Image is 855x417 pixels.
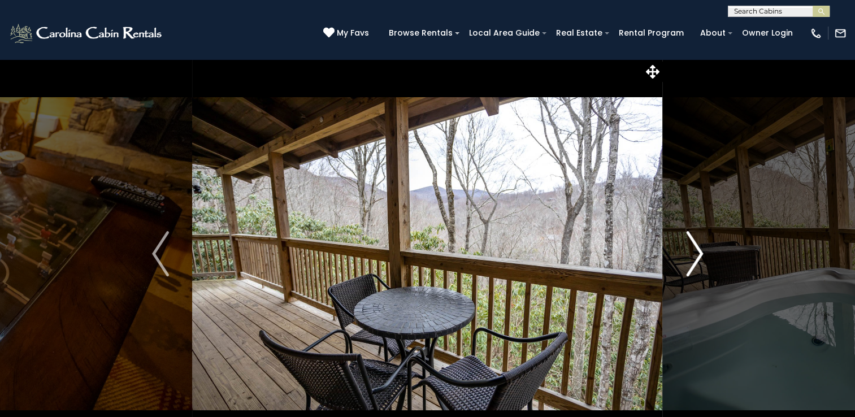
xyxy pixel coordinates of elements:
[736,24,798,42] a: Owner Login
[695,24,731,42] a: About
[686,231,703,276] img: arrow
[834,27,847,40] img: mail-regular-white.png
[810,27,822,40] img: phone-regular-white.png
[337,27,369,39] span: My Favs
[550,24,608,42] a: Real Estate
[463,24,545,42] a: Local Area Guide
[323,27,372,40] a: My Favs
[152,231,169,276] img: arrow
[8,22,165,45] img: White-1-2.png
[613,24,689,42] a: Rental Program
[383,24,458,42] a: Browse Rentals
